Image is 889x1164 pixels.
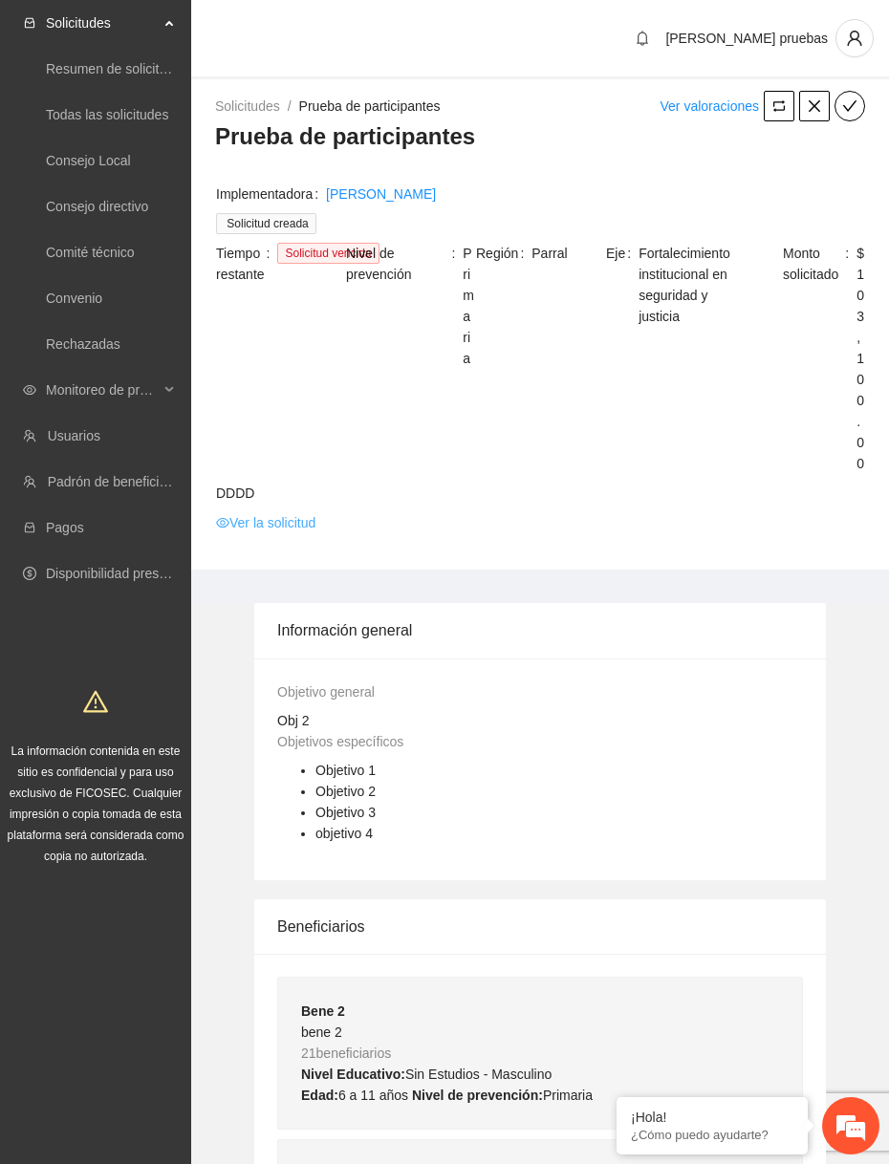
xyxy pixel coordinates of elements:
span: 6 a 11 años [338,1088,408,1103]
button: check [835,91,865,121]
div: Beneficiarios [277,899,803,954]
span: Tiempo restante [216,243,277,285]
span: warning [83,689,108,714]
a: Usuarios [48,428,100,443]
a: [PERSON_NAME] [326,183,436,205]
div: Información general [277,603,803,657]
a: Todas las solicitudes [46,107,168,122]
span: Objetivo 2 [315,784,376,799]
span: 21 beneficiarios [301,1045,391,1061]
textarea: Escriba su mensaje y pulse “Intro” [10,522,364,589]
span: inbox [23,16,36,30]
a: eyeVer la solicitud [216,512,315,533]
span: Implementadora [216,183,326,205]
span: Objetivos específicos [277,734,403,749]
a: Ver valoraciones [660,98,759,114]
button: user [835,19,874,57]
span: DDDD [216,483,864,504]
strong: Nivel de prevención: [412,1088,543,1103]
div: Chatee con nosotros ahora [99,97,321,122]
span: Monitoreo de proyectos [46,371,159,409]
a: Consejo directivo [46,199,148,214]
span: check [835,98,864,114]
button: retweet [764,91,794,121]
div: Minimizar ventana de chat en vivo [314,10,359,55]
span: retweet [765,98,793,114]
span: bene 2 [301,1024,342,1040]
span: [PERSON_NAME] pruebas [665,31,828,46]
span: user [836,30,873,47]
strong: Bene 2 [301,1003,345,1019]
a: Padrón de beneficiarios [48,474,188,489]
a: Resumen de solicitudes por aprobar [46,61,261,76]
a: Solicitudes [215,98,280,114]
span: Nivel de prevención [346,243,463,369]
span: Objetivo 1 [315,763,376,778]
a: Rechazadas [46,336,120,352]
span: Objetivo 3 [315,805,376,820]
span: Estamos en línea. [111,255,264,448]
span: / [288,98,292,114]
span: eye [23,383,36,397]
span: Parral [531,243,604,264]
h3: Prueba de participantes [215,121,865,152]
button: close [799,91,830,121]
a: Disponibilidad presupuestal [46,566,209,581]
span: Solicitud vencida [277,243,379,264]
strong: Nivel Educativo: [301,1067,405,1082]
span: Primaria [463,243,474,369]
span: close [800,98,829,114]
span: $103,100.00 [856,243,864,474]
a: Pagos [46,520,84,535]
a: Comité técnico [46,245,135,260]
span: bell [628,31,657,46]
strong: Edad: [301,1088,338,1103]
button: bell [627,23,658,54]
span: Primaria [543,1088,593,1103]
a: Prueba de participantes [299,98,441,114]
span: Eje [606,243,639,327]
p: ¿Cómo puedo ayudarte? [631,1128,793,1142]
span: Obj 2 [277,713,309,728]
a: Convenio [46,291,102,306]
span: Fortalecimiento institucional en seguridad y justicia [639,243,734,327]
span: Monto solicitado [783,243,856,474]
span: Objetivo general [277,684,375,700]
span: Solicitud creada [216,213,316,234]
span: eye [216,516,229,529]
span: Sin Estudios - Masculino [405,1067,552,1082]
span: Solicitudes [46,4,159,42]
span: objetivo 4 [315,826,373,841]
a: Consejo Local [46,153,131,168]
div: ¡Hola! [631,1110,793,1125]
span: Región [476,243,531,264]
span: La información contenida en este sitio es confidencial y para uso exclusivo de FICOSEC. Cualquier... [8,744,184,863]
